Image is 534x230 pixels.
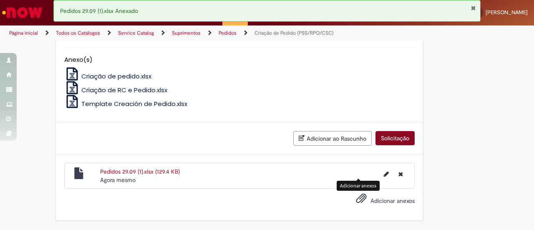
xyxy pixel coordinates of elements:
time: 29/09/2025 21:08:45 [100,176,136,184]
button: Fechar Notificação [471,5,476,11]
span: Criação de RC e Pedido.xlsx [81,86,167,94]
a: Pedidos [219,30,237,36]
a: Criação de RC e Pedido.xlsx [64,86,168,94]
img: ServiceNow [1,4,44,21]
a: Criação de pedido.xlsx [64,72,152,81]
span: [PERSON_NAME] [486,9,528,16]
ul: Trilhas de página [6,25,350,41]
a: Service Catalog [118,30,154,36]
button: Adicionar anexos [354,191,369,210]
h5: Anexo(s) [64,56,415,63]
span: Template Creación de Pedido.xlsx [81,99,187,108]
span: Pedidos 29.09 (1).xlsx Anexado [60,7,138,15]
a: Suprimentos [172,30,201,36]
span: Agora mesmo [100,176,136,184]
button: Solicitação [375,131,415,145]
span: Criação de pedido.xlsx [81,72,151,81]
div: Adicionar anexos [337,181,380,190]
button: Adicionar ao Rascunho [293,131,372,146]
a: Criação de Pedido (PSS/RPO/CSC) [254,30,334,36]
a: Template Creación de Pedido.xlsx [64,99,188,108]
a: Todos os Catálogos [56,30,100,36]
span: Adicionar anexos [370,197,415,205]
a: Página inicial [9,30,38,36]
a: Pedidos 29.09 (1).xlsx (129.4 KB) [100,168,180,175]
button: Editar nome de arquivo Pedidos 29.09 (1).xlsx [379,167,394,181]
button: Excluir Pedidos 29.09 (1).xlsx [393,167,408,181]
